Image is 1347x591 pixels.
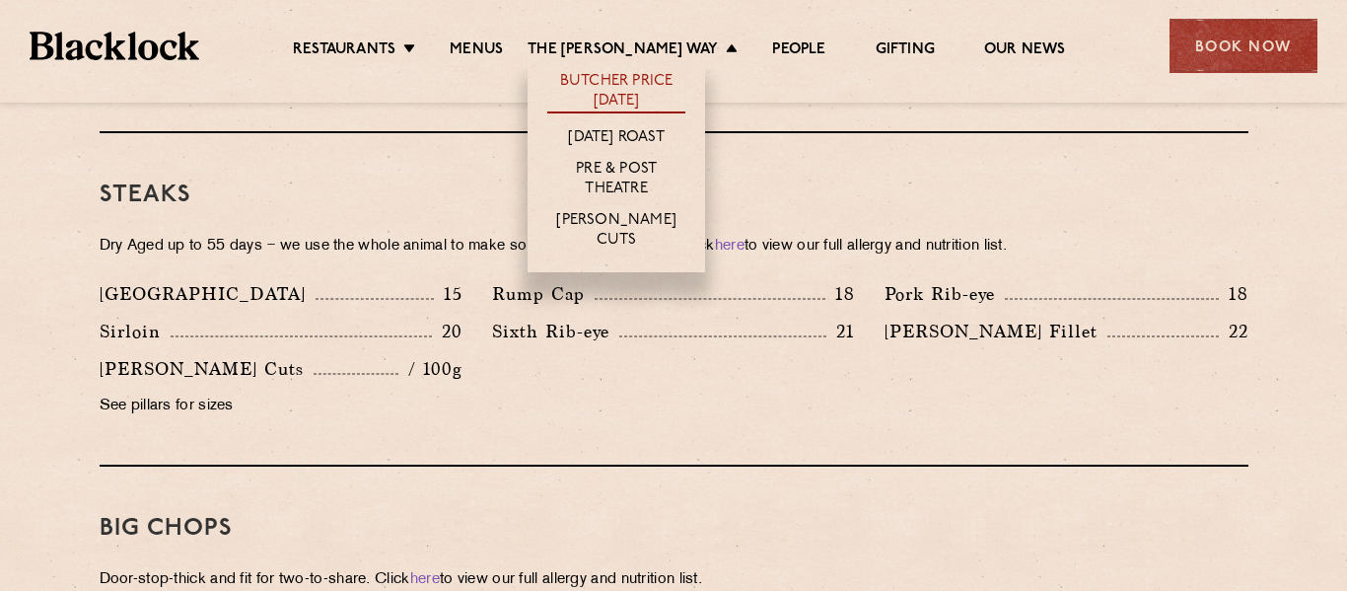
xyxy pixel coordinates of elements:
h3: Steaks [100,183,1248,208]
p: [GEOGRAPHIC_DATA] [100,280,316,308]
a: Butcher Price [DATE] [547,72,685,113]
h3: Big Chops [100,516,1248,542]
p: [PERSON_NAME] Cuts [100,355,314,383]
a: here [410,572,440,587]
p: 21 [826,319,855,344]
p: Pork Rib-eye [885,280,1005,308]
a: Pre & Post Theatre [547,160,685,201]
a: here [715,239,744,254]
p: Sixth Rib-eye [492,318,619,345]
p: 18 [825,281,855,307]
p: / 100g [398,356,462,382]
img: BL_Textured_Logo-footer-cropped.svg [30,32,199,60]
p: Dry Aged up to 55 days − we use the whole animal to make something of everything. Click to view o... [100,233,1248,260]
p: 22 [1219,319,1248,344]
div: Book Now [1170,19,1317,73]
p: Rump Cap [492,280,595,308]
a: Our News [984,40,1066,62]
a: The [PERSON_NAME] Way [528,40,718,62]
p: 15 [434,281,462,307]
a: Restaurants [293,40,395,62]
p: 18 [1219,281,1248,307]
p: See pillars for sizes [100,393,462,420]
p: 20 [432,319,462,344]
a: [PERSON_NAME] Cuts [547,211,685,253]
a: Menus [450,40,503,62]
a: [DATE] Roast [568,128,664,150]
p: [PERSON_NAME] Fillet [885,318,1107,345]
a: People [772,40,825,62]
a: Gifting [876,40,935,62]
p: Sirloin [100,318,171,345]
